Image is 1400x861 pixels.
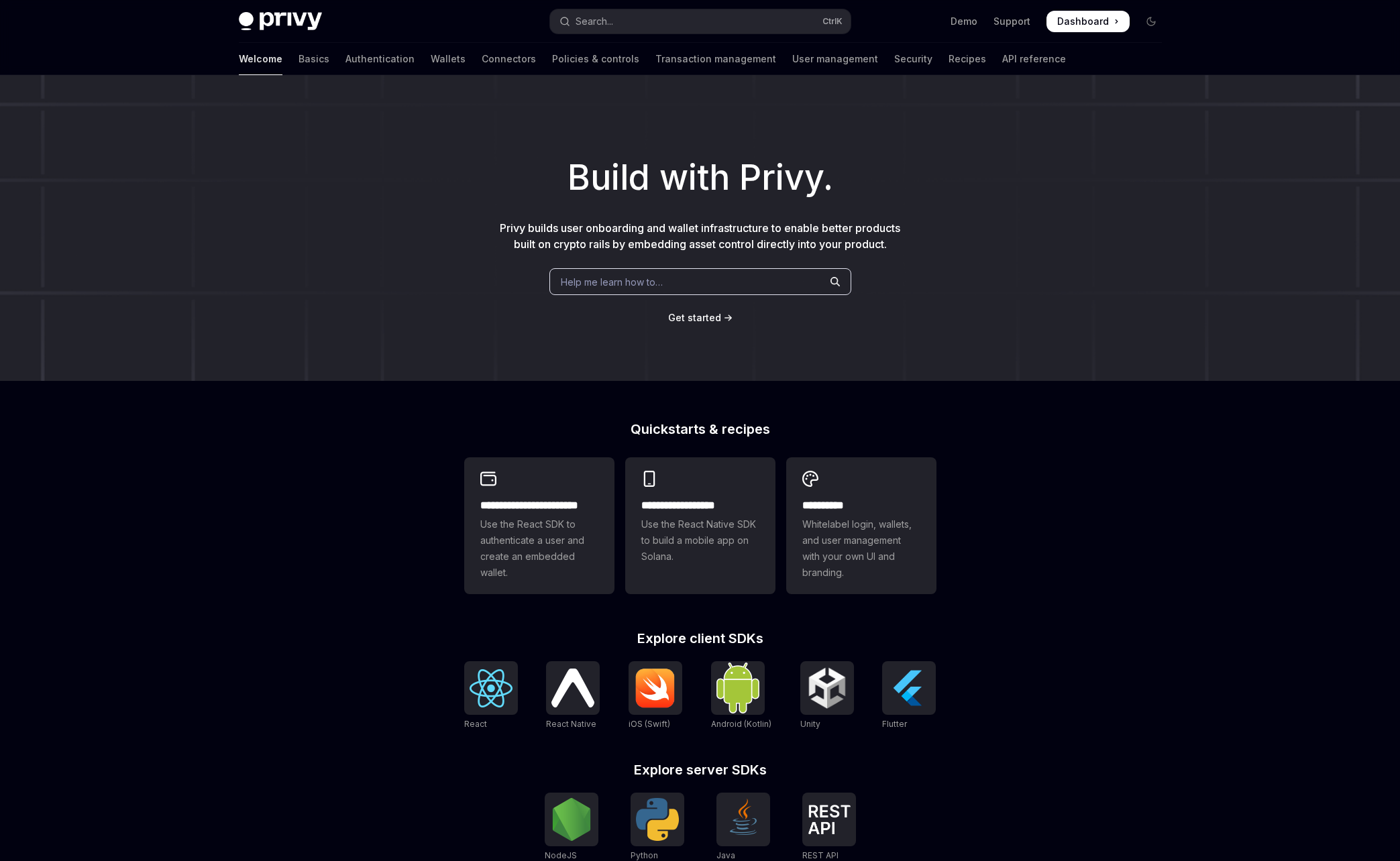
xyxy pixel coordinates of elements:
a: Basics [299,43,329,75]
h1: Build with Privy. [21,152,1379,204]
span: NodeJS [545,850,577,860]
span: iOS (Swift) [629,719,670,729]
img: REST API [808,805,851,834]
img: Java [722,798,765,841]
img: dark logo [239,12,322,31]
a: Welcome [239,43,282,75]
span: Unity [800,719,820,729]
img: Python [636,798,679,841]
span: Use the React SDK to authenticate a user and create an embedded wallet. [480,516,598,581]
a: Recipes [949,43,986,75]
a: Security [894,43,932,75]
a: Dashboard [1046,11,1130,32]
a: Wallets [431,43,466,75]
div: Search... [576,13,613,30]
a: Connectors [482,43,536,75]
a: Policies & controls [552,43,639,75]
button: Toggle dark mode [1140,11,1162,32]
img: iOS (Swift) [634,668,677,708]
span: Java [716,850,735,860]
span: React Native [546,719,596,729]
a: FlutterFlutter [882,661,936,731]
img: Flutter [887,667,930,709]
a: **** **** **** ***Use the React Native SDK to build a mobile app on Solana. [625,457,775,594]
img: Android (Kotlin) [716,663,759,713]
h2: Explore client SDKs [464,632,936,645]
a: Get started [668,311,721,325]
span: Use the React Native SDK to build a mobile app on Solana. [641,516,759,565]
span: REST API [802,850,839,860]
a: User management [792,43,878,75]
img: NodeJS [550,798,593,841]
a: Support [993,15,1030,28]
span: Android (Kotlin) [711,719,771,729]
span: React [464,719,487,729]
img: React Native [551,669,594,707]
a: **** *****Whitelabel login, wallets, and user management with your own UI and branding. [786,457,936,594]
a: Android (Kotlin)Android (Kotlin) [711,661,771,731]
a: ReactReact [464,661,518,731]
button: Open search [550,9,851,34]
span: Flutter [882,719,907,729]
a: Authentication [345,43,415,75]
a: Transaction management [655,43,776,75]
a: Demo [951,15,977,28]
h2: Explore server SDKs [464,763,936,777]
span: Python [631,850,658,860]
img: Unity [806,667,849,709]
span: Privy builds user onboarding and wallet infrastructure to enable better products built on crypto ... [500,221,900,251]
span: Help me learn how to… [561,275,663,289]
span: Get started [668,312,721,323]
h2: Quickstarts & recipes [464,422,936,436]
span: Whitelabel login, wallets, and user management with your own UI and branding. [802,516,920,581]
span: Dashboard [1057,15,1109,28]
img: React [470,669,513,707]
a: UnityUnity [800,661,854,731]
a: React NativeReact Native [546,661,600,731]
a: API reference [1002,43,1066,75]
span: Ctrl K [822,16,843,27]
a: iOS (Swift)iOS (Swift) [629,661,682,731]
